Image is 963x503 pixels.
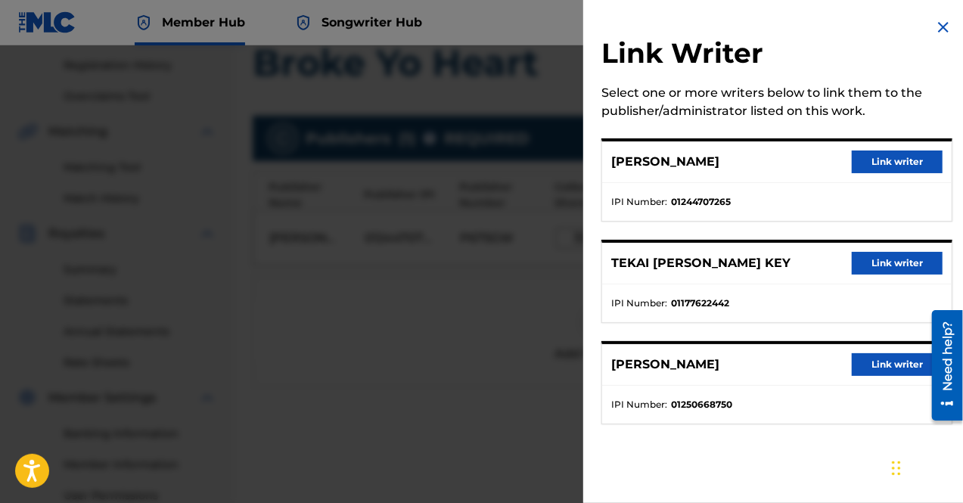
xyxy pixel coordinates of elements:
button: Link writer [852,353,943,376]
span: Member Hub [162,14,245,31]
iframe: Resource Center [921,305,963,427]
strong: 01177622442 [671,297,729,310]
img: Top Rightsholder [135,14,153,32]
strong: 01250668750 [671,398,732,411]
p: [PERSON_NAME] [611,356,719,374]
button: Link writer [852,151,943,173]
img: MLC Logo [18,11,76,33]
div: Drag [892,446,901,491]
span: Songwriter Hub [322,14,422,31]
p: [PERSON_NAME] [611,153,719,171]
span: IPI Number : [611,398,667,411]
iframe: Chat Widget [887,430,963,503]
span: IPI Number : [611,297,667,310]
span: IPI Number : [611,195,667,209]
p: TEKAI [PERSON_NAME] KEY [611,254,791,272]
button: Link writer [852,252,943,275]
img: Top Rightsholder [294,14,312,32]
div: Select one or more writers below to link them to the publisher/administrator listed on this work. [601,84,952,120]
h2: Link Writer [601,36,952,75]
strong: 01244707265 [671,195,731,209]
